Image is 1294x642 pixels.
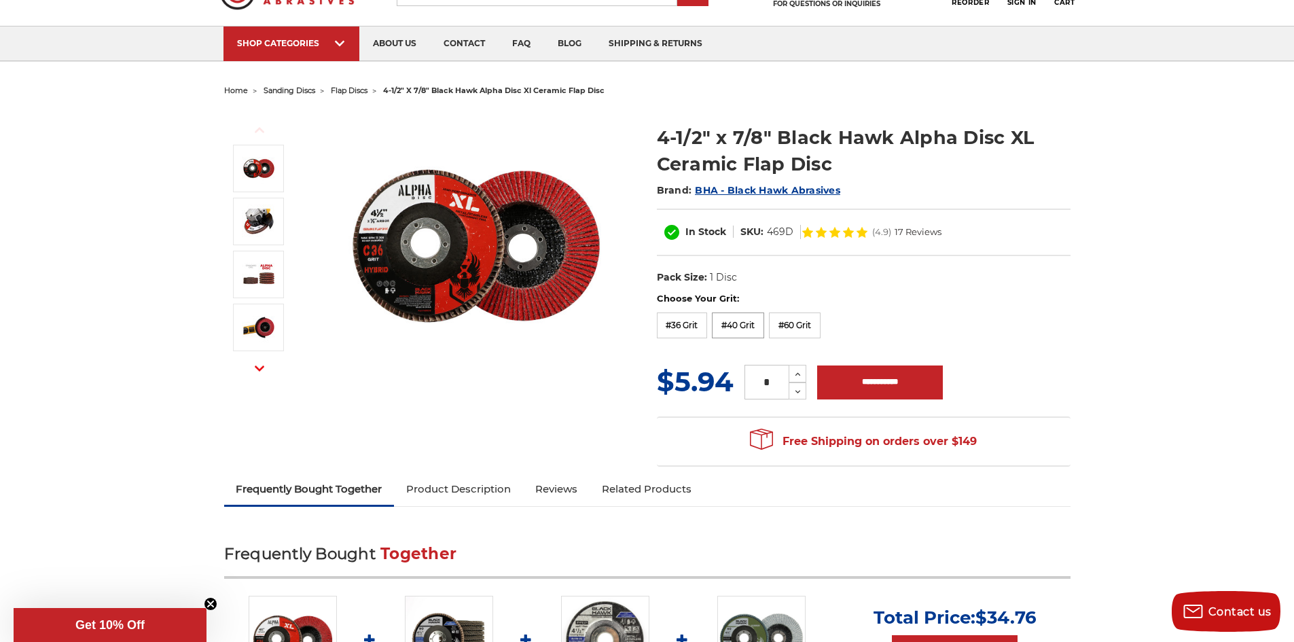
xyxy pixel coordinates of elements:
dd: 1 Disc [710,270,737,285]
dt: Pack Size: [657,270,707,285]
h1: 4-1/2" x 7/8" Black Hawk Alpha Disc XL Ceramic Flap Disc [657,124,1071,177]
span: 4-1/2" x 7/8" black hawk alpha disc xl ceramic flap disc [383,86,605,95]
span: Brand: [657,184,692,196]
span: (4.9) [872,228,891,236]
a: faq [499,26,544,61]
span: Contact us [1208,605,1272,618]
a: blog [544,26,595,61]
label: Choose Your Grit: [657,292,1071,306]
p: Total Price: [874,607,1037,628]
span: Get 10% Off [75,618,145,632]
button: Contact us [1172,591,1280,632]
dt: SKU: [740,225,763,239]
img: 4.5" BHA Alpha Disc [340,110,612,382]
span: Frequently Bought [224,544,376,563]
button: Close teaser [204,597,217,611]
a: contact [430,26,499,61]
span: Together [380,544,456,563]
a: Reviews [523,474,590,504]
a: Related Products [590,474,704,504]
button: Next [243,354,276,383]
dd: 469D [767,225,793,239]
div: SHOP CATEGORIES [237,38,346,48]
img: Alpha disc angle grinder [242,204,276,238]
img: 4.5" BHA Alpha Disc [242,151,276,185]
span: 17 Reviews [895,228,941,236]
a: Frequently Bought Together [224,474,395,504]
a: Product Description [394,474,523,504]
a: home [224,86,248,95]
span: In Stock [685,226,726,238]
a: flap discs [331,86,367,95]
span: $34.76 [975,607,1037,628]
span: $5.94 [657,365,734,398]
div: Get 10% OffClose teaser [14,608,206,642]
a: sanding discs [264,86,315,95]
a: about us [359,26,430,61]
span: Free Shipping on orders over $149 [750,428,977,455]
a: BHA - Black Hawk Abrasives [695,184,840,196]
button: Previous [243,115,276,145]
a: shipping & returns [595,26,716,61]
img: 4-1/2" x 7/8" Black Hawk Alpha Disc XL Ceramic Flap Disc [242,257,276,291]
img: ceramic flap disc angle grinder [242,310,276,344]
